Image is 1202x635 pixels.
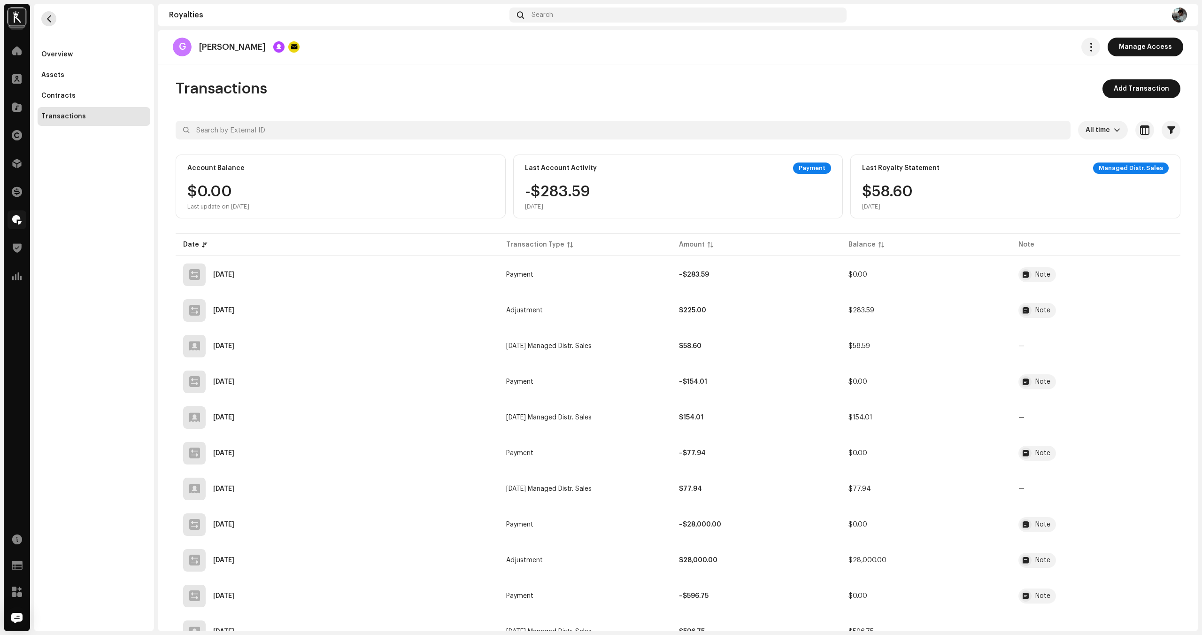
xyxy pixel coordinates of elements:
span: $77.94 [848,486,871,492]
div: Last update on [DATE] [187,203,249,210]
div: Note [1035,271,1050,278]
re-a-table-badge: — [1018,486,1025,492]
span: $58.59 [848,343,870,349]
div: Amount [679,240,705,249]
div: Royalties [169,11,506,19]
button: Manage Access [1108,38,1183,56]
span: You are receiving royalties from Kingsmen Studio [1018,267,1173,282]
div: Note [1035,379,1050,385]
re-m-nav-item: Contracts [38,86,150,105]
div: Overview [41,51,73,58]
span: September Adjustments [1018,303,1173,318]
strong: $28,000.00 [679,557,717,564]
strong: $225.00 [679,307,706,314]
span: $0.00 [848,379,867,385]
span: You are receiving a payment for your reported earnings through Kingsmen Studio [1018,517,1173,532]
re-a-table-badge: — [1018,628,1025,635]
strong: $58.60 [679,343,701,349]
span: $596.75 [679,628,705,635]
div: Date [183,240,199,249]
re-m-nav-item: Assets [38,66,150,85]
span: $28,000.00 [848,557,886,564]
span: Payment [506,521,533,528]
re-a-table-badge: — [1018,343,1025,349]
span: $596.75 [848,628,874,635]
span: You are receiving a royalty from Kingsmen Studio [1018,589,1173,604]
span: Manage Access [1119,38,1172,56]
span: All time [1086,121,1114,139]
span: Payment [506,450,533,457]
div: Aug 18, 2025 [213,450,234,457]
div: Jun 29, 2025 [213,628,234,635]
span: Jun 2025 Managed Distr. Sales [506,628,592,635]
div: Aug 28, 2025 [213,379,234,385]
span: $154.01 [848,414,872,421]
span: Sep 2025 Managed Distr. Sales [506,343,592,349]
div: Jun 30, 2025 [213,593,234,599]
span: $0.00 [848,271,867,278]
span: Jul 2025 Managed Distr. Sales [506,486,592,492]
span: Search [532,11,553,19]
span: $0.00 [848,521,867,528]
div: Assets [41,71,64,79]
span: –$77.94 [679,450,706,457]
span: $0.00 [848,593,867,599]
div: Note [1035,450,1050,457]
span: Adjustment [506,307,543,314]
span: Transactions [176,79,267,98]
div: Jul 17, 2025 [213,521,234,528]
div: dropdown trigger [1114,121,1120,139]
img: e7e1c77d-7ac2-4e23-a9aa-5e1bb7bb2ada [1172,8,1187,23]
div: Note [1035,557,1050,564]
span: $0.00 [848,450,867,457]
re-a-table-badge: — [1018,414,1025,421]
div: Note [1035,593,1050,599]
div: Oct 1, 2025 [213,271,234,278]
p: [PERSON_NAME] [199,42,266,52]
re-m-nav-item: Overview [38,45,150,64]
img: e9e70cf3-c49a-424f-98c5-fab0222053be [8,8,26,26]
div: G [173,38,192,56]
div: Account Balance [187,164,245,172]
span: You are receiving a payment for your reported earnings through Kingsmen Studio [1018,446,1173,461]
div: Contracts [41,92,76,100]
div: Note [1035,307,1050,314]
strong: –$154.01 [679,379,707,385]
div: Note [1035,521,1050,528]
strong: –$283.59 [679,271,709,278]
div: Aug 1, 2025 [213,486,234,492]
span: Add Transaction [1114,79,1169,98]
strong: $77.94 [679,486,702,492]
span: Payment [506,271,533,278]
span: $154.01 [679,414,703,421]
span: Adjustment [506,557,543,564]
span: Aug 2025 Managed Distr. Sales [506,414,592,421]
strong: –$28,000.00 [679,521,721,528]
span: Payment [506,379,533,385]
div: Last Account Activity [525,164,597,172]
div: Sep 30, 2025 [213,307,234,314]
div: Transactions [41,113,86,120]
div: [DATE] [862,203,913,210]
span: KINGSMEN FZCO - Buyout Agreement N QKHPP-NFDHC-FUHUH-OIMLT - Giga Papaskiri - Lucie From Paris [1018,553,1173,568]
div: [DATE] [525,203,590,210]
div: Sep 30, 2025 [213,343,234,349]
div: Last Royalty Statement [862,164,940,172]
div: Open Intercom Messenger [6,607,28,629]
re-m-nav-item: Transactions [38,107,150,126]
span: You are receiving a royalties from Kingsmen Studio [1018,374,1173,389]
div: Managed Distr. Sales [1093,163,1169,174]
span: Payment [506,593,533,599]
div: Payment [793,163,831,174]
strong: –$596.75 [679,593,709,599]
input: Search by External ID [176,121,1071,139]
span: $283.59 [848,307,874,314]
